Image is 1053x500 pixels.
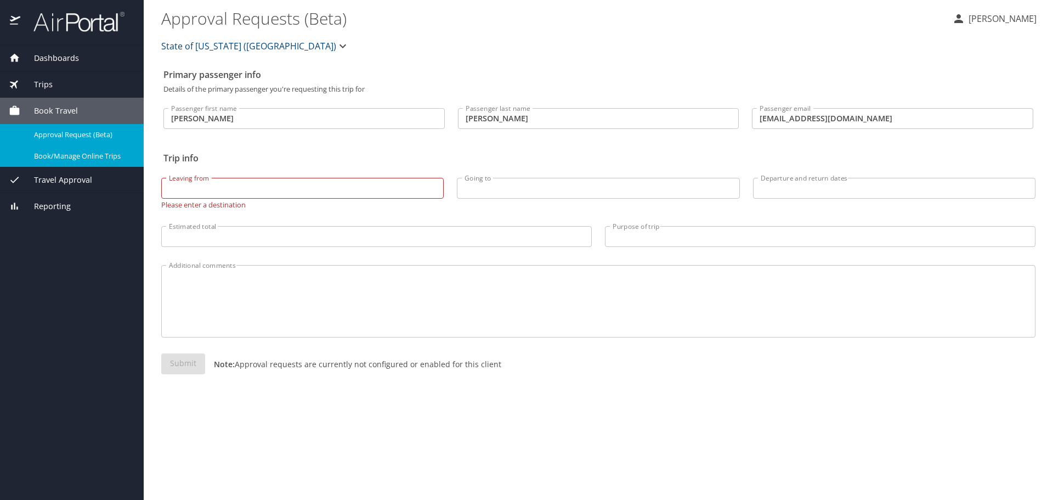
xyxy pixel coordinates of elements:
h2: Primary passenger info [163,66,1033,83]
span: Travel Approval [20,174,92,186]
img: airportal-logo.png [21,11,124,32]
img: icon-airportal.png [10,11,21,32]
span: Dashboards [20,52,79,64]
h2: Trip info [163,149,1033,167]
p: Approval requests are currently not configured or enabled for this client [205,358,501,370]
button: State of [US_STATE] ([GEOGRAPHIC_DATA]) [157,35,354,57]
p: Please enter a destination [161,199,444,209]
span: Trips [20,78,53,91]
span: Approval Request (Beta) [34,130,131,140]
p: Details of the primary passenger you're requesting this trip for [163,86,1033,93]
button: [PERSON_NAME] [948,9,1041,29]
span: Book Travel [20,105,78,117]
span: State of [US_STATE] ([GEOGRAPHIC_DATA]) [161,38,336,54]
span: Book/Manage Online Trips [34,151,131,161]
p: [PERSON_NAME] [965,12,1037,25]
strong: Note: [214,359,235,369]
h1: Approval Requests (Beta) [161,1,943,35]
span: Reporting [20,200,71,212]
